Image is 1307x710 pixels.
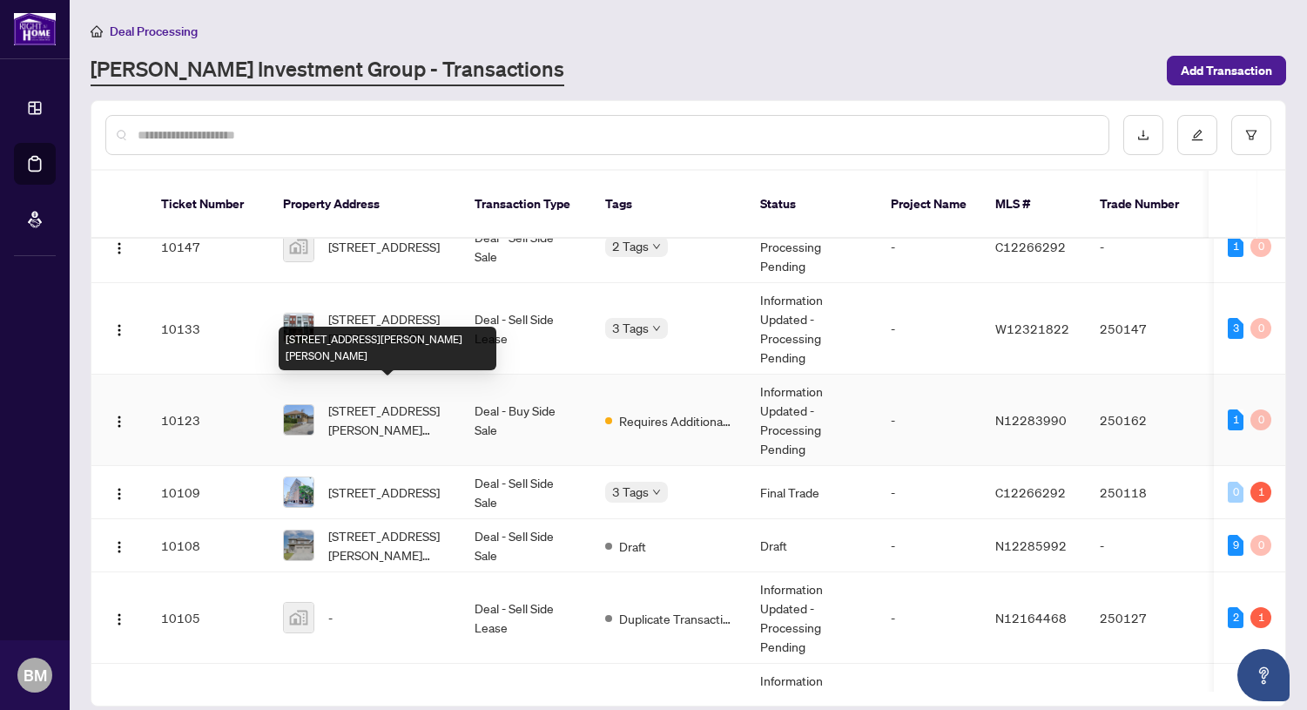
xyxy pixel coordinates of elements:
[284,603,313,632] img: thumbnail-img
[1177,115,1217,155] button: edit
[105,604,133,632] button: Logo
[1086,519,1208,572] td: -
[1228,535,1243,556] div: 9
[877,572,981,664] td: -
[105,314,133,342] button: Logo
[1228,482,1243,503] div: 0
[1086,171,1208,239] th: Trade Number
[279,327,496,370] div: [STREET_ADDRESS][PERSON_NAME][PERSON_NAME]
[877,283,981,375] td: -
[112,323,126,337] img: Logo
[1245,129,1257,141] span: filter
[619,537,646,556] span: Draft
[91,25,103,37] span: home
[110,24,198,39] span: Deal Processing
[1228,607,1243,628] div: 2
[995,239,1066,254] span: C12266292
[1167,56,1286,85] button: Add Transaction
[1181,57,1272,85] span: Add Transaction
[14,13,56,45] img: logo
[112,241,126,255] img: Logo
[105,478,133,506] button: Logo
[112,612,126,626] img: Logo
[619,609,732,628] span: Duplicate Transaction
[328,237,440,256] span: [STREET_ADDRESS]
[147,466,269,519] td: 10109
[652,242,661,251] span: down
[147,572,269,664] td: 10105
[328,401,447,439] span: [STREET_ADDRESS][PERSON_NAME][PERSON_NAME]
[877,171,981,239] th: Project Name
[328,608,333,627] span: -
[619,411,732,430] span: Requires Additional Docs
[328,526,447,565] span: [STREET_ADDRESS][PERSON_NAME][PERSON_NAME]
[328,483,440,502] span: [STREET_ADDRESS]
[877,466,981,519] td: -
[1250,318,1271,339] div: 0
[461,572,591,664] td: Deal - Sell Side Lease
[91,55,564,86] a: [PERSON_NAME] Investment Group - Transactions
[1137,129,1149,141] span: download
[1086,375,1208,466] td: 250162
[591,171,746,239] th: Tags
[461,375,591,466] td: Deal - Buy Side Sale
[284,405,313,435] img: thumbnail-img
[1231,115,1271,155] button: filter
[461,519,591,572] td: Deal - Sell Side Sale
[1250,482,1271,503] div: 1
[995,484,1066,500] span: C12266292
[461,466,591,519] td: Deal - Sell Side Sale
[746,519,877,572] td: Draft
[1237,649,1290,701] button: Open asap
[652,324,661,333] span: down
[269,171,461,239] th: Property Address
[746,375,877,466] td: Information Updated - Processing Pending
[461,211,591,283] td: Deal - Sell Side Sale
[995,321,1069,336] span: W12321822
[612,482,649,502] span: 3 Tags
[284,477,313,507] img: thumbnail-img
[1191,129,1203,141] span: edit
[746,466,877,519] td: Final Trade
[746,171,877,239] th: Status
[112,487,126,501] img: Logo
[877,519,981,572] td: -
[612,318,649,338] span: 3 Tags
[746,283,877,375] td: Information Updated - Processing Pending
[147,283,269,375] td: 10133
[105,233,133,260] button: Logo
[24,663,47,687] span: BM
[612,236,649,256] span: 2 Tags
[284,314,313,343] img: thumbnail-img
[1086,283,1208,375] td: 250147
[1250,409,1271,430] div: 0
[995,538,1067,553] span: N12285992
[1250,535,1271,556] div: 0
[112,415,126,429] img: Logo
[1250,236,1271,257] div: 0
[652,488,661,497] span: down
[112,540,126,554] img: Logo
[461,171,591,239] th: Transaction Type
[147,171,269,239] th: Ticket Number
[1123,115,1163,155] button: download
[995,412,1067,428] span: N12283990
[1086,211,1208,283] td: -
[877,211,981,283] td: -
[147,375,269,466] td: 10123
[105,531,133,559] button: Logo
[746,211,877,283] td: New Submission - Processing Pending
[147,211,269,283] td: 10147
[1228,236,1243,257] div: 1
[1228,409,1243,430] div: 1
[147,519,269,572] td: 10108
[1086,572,1208,664] td: 250127
[284,531,313,560] img: thumbnail-img
[1250,607,1271,628] div: 1
[105,406,133,434] button: Logo
[746,572,877,664] td: Information Updated - Processing Pending
[461,283,591,375] td: Deal - Sell Side Lease
[981,171,1086,239] th: MLS #
[1086,466,1208,519] td: 250118
[995,610,1067,625] span: N12164468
